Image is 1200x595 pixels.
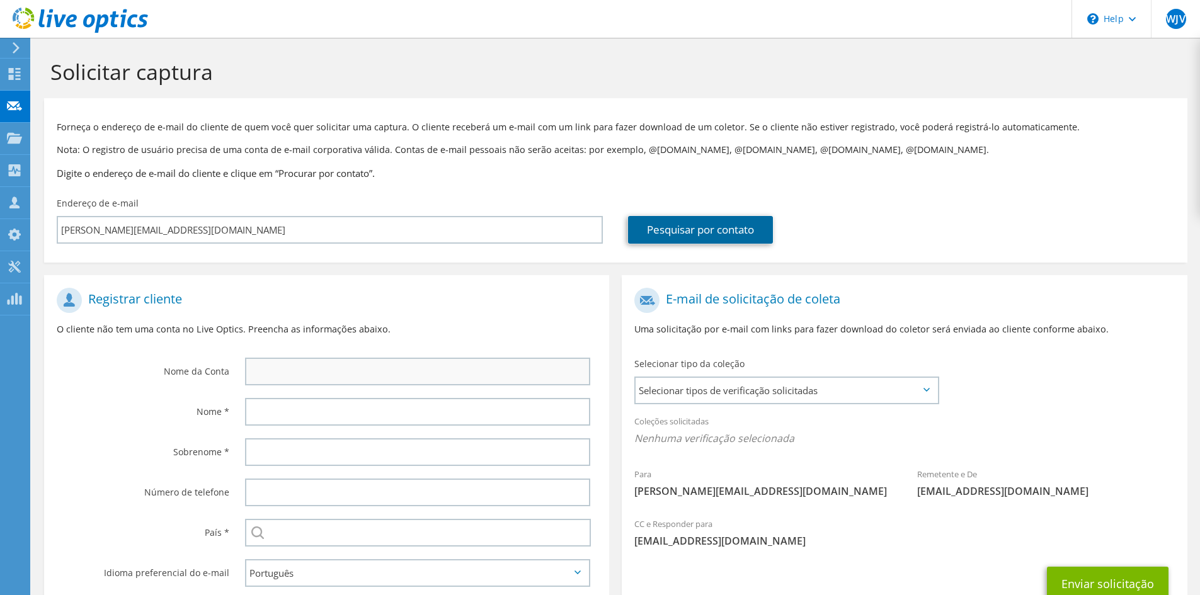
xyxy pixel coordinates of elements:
[57,519,229,539] label: País *
[57,438,229,458] label: Sobrenome *
[57,143,1175,157] p: Nota: O registro de usuário precisa de uma conta de e-mail corporativa válida. Contas de e-mail p...
[57,120,1175,134] p: Forneça o endereço de e-mail do cliente de quem você quer solicitar uma captura. O cliente recebe...
[634,288,1168,313] h1: E-mail de solicitação de coleta
[905,461,1187,504] div: Remetente e De
[57,479,229,499] label: Número de telefone
[634,431,1174,445] span: Nenhuma verificação selecionada
[634,484,892,498] span: [PERSON_NAME][EMAIL_ADDRESS][DOMAIN_NAME]
[622,408,1187,455] div: Coleções solicitadas
[57,166,1175,180] h3: Digite o endereço de e-mail do cliente e clique em “Procurar por contato”.
[634,358,745,370] label: Selecionar tipo da coleção
[917,484,1175,498] span: [EMAIL_ADDRESS][DOMAIN_NAME]
[634,322,1174,336] p: Uma solicitação por e-mail com links para fazer download do coletor será enviada ao cliente confo...
[636,378,937,403] span: Selecionar tipos de verificação solicitadas
[57,559,229,579] label: Idioma preferencial do e-mail
[57,398,229,418] label: Nome *
[57,322,597,336] p: O cliente não tem uma conta no Live Optics. Preencha as informações abaixo.
[628,216,773,244] a: Pesquisar por contato
[622,511,1187,554] div: CC e Responder para
[634,534,1174,548] span: [EMAIL_ADDRESS][DOMAIN_NAME]
[57,288,590,313] h1: Registrar cliente
[1166,9,1186,29] span: WJV
[57,358,229,378] label: Nome da Conta
[57,197,139,210] label: Endereço de e-mail
[1087,13,1099,25] svg: \n
[50,59,1175,85] h1: Solicitar captura
[622,461,905,504] div: Para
